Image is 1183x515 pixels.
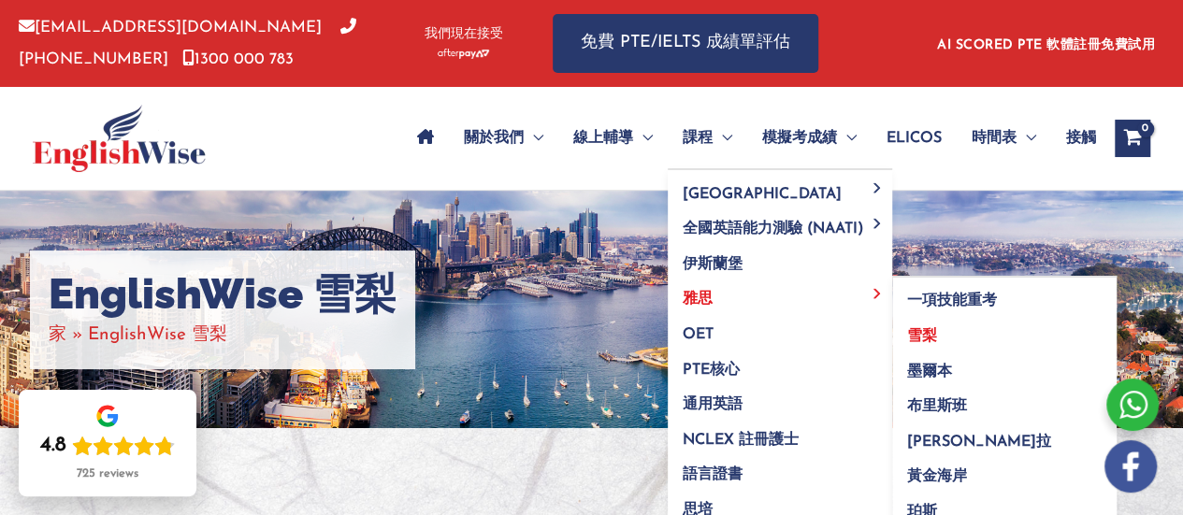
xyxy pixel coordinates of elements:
[683,187,842,202] font: [GEOGRAPHIC_DATA]
[907,329,937,344] font: 雪梨
[957,106,1051,171] a: 時間表選單切換
[1104,440,1157,493] img: white-facebook.png
[1051,106,1096,171] a: 接觸
[425,27,503,41] font: 我們現在接受
[907,469,967,484] font: 黃金海岸
[907,435,1051,450] font: [PERSON_NAME]拉
[402,106,1096,171] nav: 網站導航：主選單
[668,206,892,241] a: 全國英語能力測驗 (NAATI)選單切換
[668,240,892,276] a: 伊斯蘭堡
[683,292,713,307] font: 雅思
[88,326,227,344] font: EnglishWise 雪梨
[553,14,818,73] a: 免費 PTE/IELTS 成績單評估
[907,399,967,414] font: 布里斯班
[867,183,888,193] span: 選單切換
[35,20,322,36] font: [EMAIL_ADDRESS][DOMAIN_NAME]
[558,106,668,171] a: 線上輔導選單切換
[19,51,168,67] font: [PHONE_NUMBER]
[49,320,397,350] nav: 麵包屑
[683,222,863,236] font: 全國英語能力測驗 (NAATI)
[40,433,175,459] div: Rating: 4.8 out of 5
[668,381,892,417] a: 通用英語
[872,106,957,171] a: ELICOS
[747,106,872,171] a: 模擬考成績選單切換
[464,131,524,146] font: 關於我們
[892,383,1117,419] a: 布里斯班
[668,311,892,347] a: OET
[438,49,489,59] img: Afterpay 標誌
[907,365,952,379] font: 墨爾本
[668,106,747,171] a: 課程選單切換
[892,418,1117,453] a: [PERSON_NAME]拉
[683,433,799,448] font: NCLEX 註冊護士
[581,35,790,51] font: 免費 PTE/IELTS 成績單評估
[892,348,1117,383] a: 墨爾本
[683,327,714,342] font: OET
[49,269,397,319] font: EnglishWise 雪梨
[867,218,888,228] span: 選單切換
[683,467,743,482] font: 語言證書
[762,131,837,146] font: 模擬考成績
[683,363,740,378] font: PTE核心
[573,131,633,146] font: 線上輔導
[668,451,892,487] a: 語言證書
[668,276,892,311] a: 雅思選單切換
[867,288,888,298] span: 選單切換
[937,38,1155,52] a: AI SCORED PTE 軟體註冊免費試用
[668,170,892,206] a: [GEOGRAPHIC_DATA]選單切換
[668,346,892,381] a: PTE核心
[856,23,1164,64] aside: 頁眉小工具 1
[19,20,322,36] a: [EMAIL_ADDRESS][DOMAIN_NAME]
[195,51,294,67] font: 1300 000 783
[1115,120,1150,157] a: 查看購物車，空
[892,278,1117,313] a: 一項技能重考
[49,326,66,344] a: 家
[892,453,1117,489] a: 黃金海岸
[1066,131,1096,146] font: 接觸
[668,416,892,451] a: NCLEX 註冊護士
[633,106,653,171] span: 選單切換
[19,20,356,66] a: [PHONE_NUMBER]
[449,106,558,171] a: 關於我們選單切換
[972,131,1017,146] font: 時間表
[40,433,66,459] div: 4.8
[887,131,942,146] font: ELICOS
[683,397,743,412] font: 通用英語
[33,105,206,172] img: 裁剪的新標誌
[524,106,543,171] span: 選單切換
[683,131,713,146] font: 課程
[907,293,997,308] font: 一項技能重考
[1017,106,1036,171] span: 選單切換
[837,106,857,171] span: 選單切換
[892,313,1117,349] a: 雪梨
[683,257,743,272] font: 伊斯蘭堡
[713,106,732,171] span: 選單切換
[77,466,138,481] div: 725 reviews
[182,51,294,67] a: 1300 000 783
